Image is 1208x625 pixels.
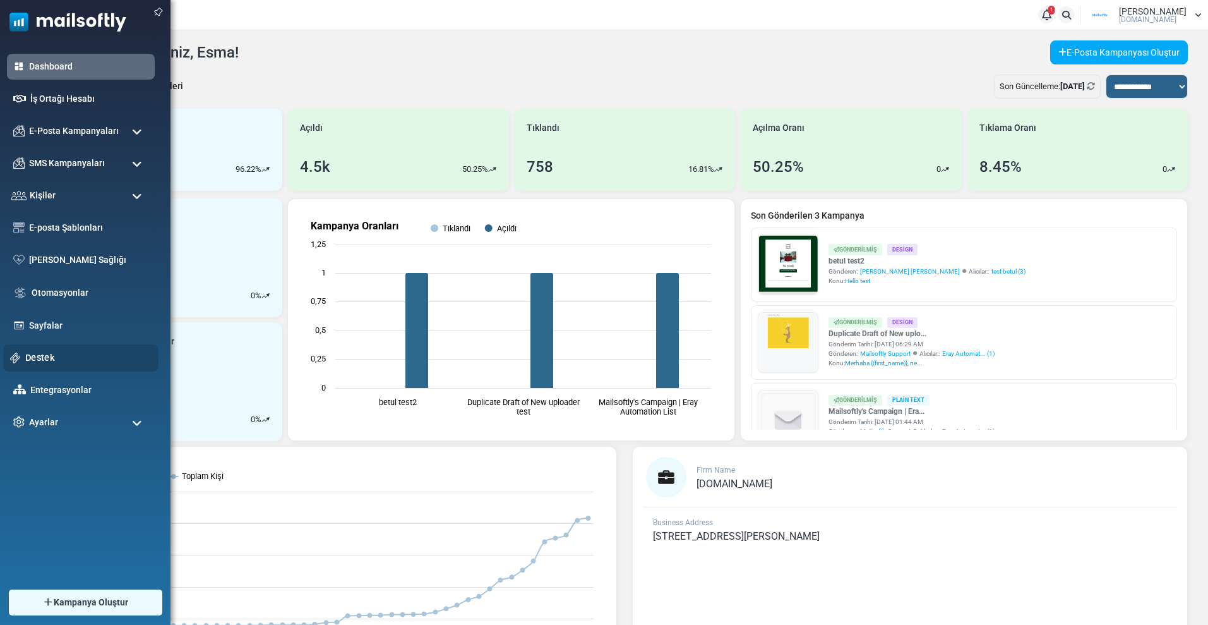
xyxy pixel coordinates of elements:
img: domain-health-icon.svg [13,255,25,265]
a: E-Posta Kampanyası Oluştur [1050,40,1188,64]
a: Refresh Stats [1087,82,1095,91]
span: Mailsoftly Support [860,427,911,436]
img: settings-icon.svg [13,416,25,428]
div: Gönderilmiş [828,317,882,328]
strong: Shop Now and Save Big! [166,257,270,267]
a: test betul (3) [991,267,1026,276]
a: [PERSON_NAME] Sağlığı [29,253,148,267]
span: E-Posta Kampanyaları [29,124,119,138]
text: Toplam Kişi [182,471,224,481]
span: Açıldı [300,121,323,135]
span: Tıklama Oranı [979,121,1036,135]
a: betul test2 [828,255,1026,267]
p: 50.25% [462,163,488,176]
a: 1 [1038,6,1055,23]
div: Gönderen: Alıcılar:: [828,349,995,358]
img: support-icon.svg [10,353,21,363]
h1: Test {(email)} [57,219,379,239]
a: E-posta Şablonları [29,221,148,234]
a: Sayfalar [29,319,148,332]
span: Açılma Oranı [753,121,804,135]
a: Eray Automat... (1) [942,427,995,436]
p: Merhaba {(first_name)} [66,6,369,19]
a: Son Gönderilen 3 Kampanya [751,209,1177,222]
p: 16.81% [688,163,714,176]
a: Yeni Kişiler 10411 0% [61,198,282,317]
span: [DOMAIN_NAME] [697,478,772,490]
div: Plain Text [887,395,930,406]
text: 1 [321,268,326,277]
p: 0 [936,163,941,176]
div: Gönderilmiş [828,395,882,406]
text: Mailsoftly's Campaign | Eray Automation List [599,397,698,416]
a: Mailsoftly's Campaign | Era... [828,406,995,417]
text: 1,25 [311,240,326,249]
span: [PERSON_NAME] [1119,7,1187,16]
a: Shop Now and Save Big! [153,251,283,274]
div: Gönderim Tarihi: [DATE] 06:29 AM [828,339,995,349]
div: % [251,413,270,426]
div: % [251,289,270,302]
a: Entegrasyonlar [30,384,148,397]
p: 0 [251,289,255,302]
div: Design [887,317,918,328]
span: [PERSON_NAME] [PERSON_NAME] [860,267,960,276]
div: 758 [527,155,553,178]
img: workflow.svg [13,286,27,300]
div: Gönderim Tarihi: [DATE] 01:44 AM [828,417,995,427]
span: Tıklandı [527,121,559,135]
text: 0,5 [315,325,326,335]
span: SMS Kampanyaları [29,157,105,170]
div: Son Güncelleme: [994,75,1101,99]
div: Gönderen: Alıcılar:: [828,427,995,436]
a: Dashboard [29,60,148,73]
b: [DATE] [1060,82,1085,91]
img: contacts-icon.svg [11,191,27,200]
a: İş Ortağı Hesabı [30,92,148,106]
div: Konu: [828,276,1026,286]
img: campaigns-icon.png [13,157,25,169]
text: Açıldı [497,224,517,233]
text: Kampanya Oranları [311,220,398,232]
span: Firm Name [697,466,735,475]
div: Konu: [828,358,995,368]
img: email-templates-icon.svg [13,222,25,233]
p: Lorem ipsum dolor sit amet, consectetur adipiscing elit, sed do eiusmod tempor incididunt [66,332,369,344]
a: Destek [25,351,152,365]
p: 96.22% [236,163,261,176]
span: Business Address [653,518,713,527]
span: [DOMAIN_NAME] [1119,16,1176,23]
img: campaigns-icon.png [13,125,25,137]
text: Tıklandı [443,224,470,233]
a: [DOMAIN_NAME] [697,479,772,489]
span: Ayarlar [29,416,58,429]
span: Merhaba {(first_name)}, ne... [845,360,923,367]
a: User Logo [PERSON_NAME] [DOMAIN_NAME] [1084,6,1202,25]
strong: Follow Us [194,299,242,310]
p: 0 [251,413,255,426]
text: 0,25 [311,354,326,363]
img: User Logo [1084,6,1116,25]
svg: Kampanya Oranları [298,209,724,430]
div: 50.25% [753,155,804,178]
div: Design [887,244,918,255]
img: landing_pages.svg [13,320,25,331]
text: betul test2 [380,397,417,407]
span: Kişiler [30,189,56,202]
div: 8.45% [979,155,1022,178]
div: Gönderen: Alıcılar:: [828,267,1026,276]
span: Kampanya Oluştur [54,596,128,609]
a: Eray Automat... (1) [942,349,995,358]
img: dashboard-icon-active.svg [13,61,25,72]
span: Mailsoftly Support [860,349,911,358]
text: Duplicate Draft of New uploader test [467,397,580,416]
a: Otomasyonlar [32,286,148,300]
div: 4.5k [300,155,330,178]
div: Gönderilmiş [828,244,882,255]
p: 0 [1163,163,1167,176]
span: [STREET_ADDRESS][PERSON_NAME] [653,530,820,542]
text: 0 [321,383,326,392]
text: 0,75 [311,296,326,306]
span: Hello test [845,277,870,284]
